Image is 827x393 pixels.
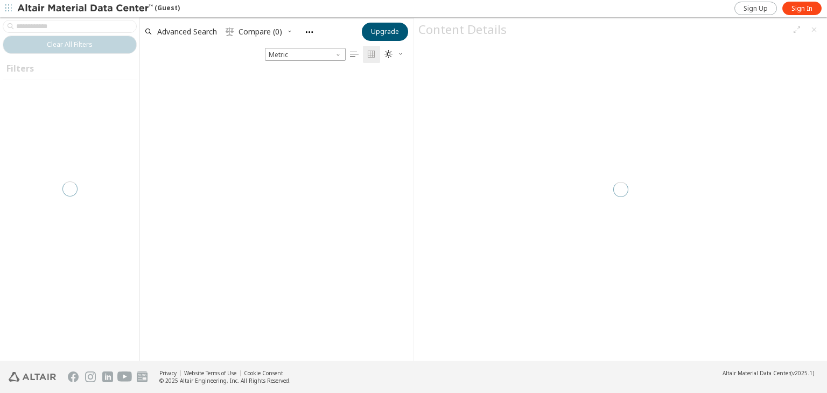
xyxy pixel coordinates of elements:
[734,2,777,15] a: Sign Up
[346,46,363,63] button: Table View
[384,50,393,59] i: 
[363,46,380,63] button: Tile View
[159,369,177,377] a: Privacy
[239,28,282,36] span: Compare (0)
[17,3,155,14] img: Altair Material Data Center
[782,2,822,15] a: Sign In
[723,369,814,377] div: (v2025.1)
[226,27,234,36] i: 
[362,23,408,41] button: Upgrade
[9,372,56,382] img: Altair Engineering
[371,27,399,36] span: Upgrade
[184,369,236,377] a: Website Terms of Use
[744,4,768,13] span: Sign Up
[244,369,283,377] a: Cookie Consent
[791,4,812,13] span: Sign In
[367,50,376,59] i: 
[17,3,180,14] div: (Guest)
[350,50,359,59] i: 
[157,28,217,36] span: Advanced Search
[265,48,346,61] div: Unit System
[380,46,408,63] button: Theme
[159,377,291,384] div: © 2025 Altair Engineering, Inc. All Rights Reserved.
[723,369,790,377] span: Altair Material Data Center
[265,48,346,61] span: Metric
